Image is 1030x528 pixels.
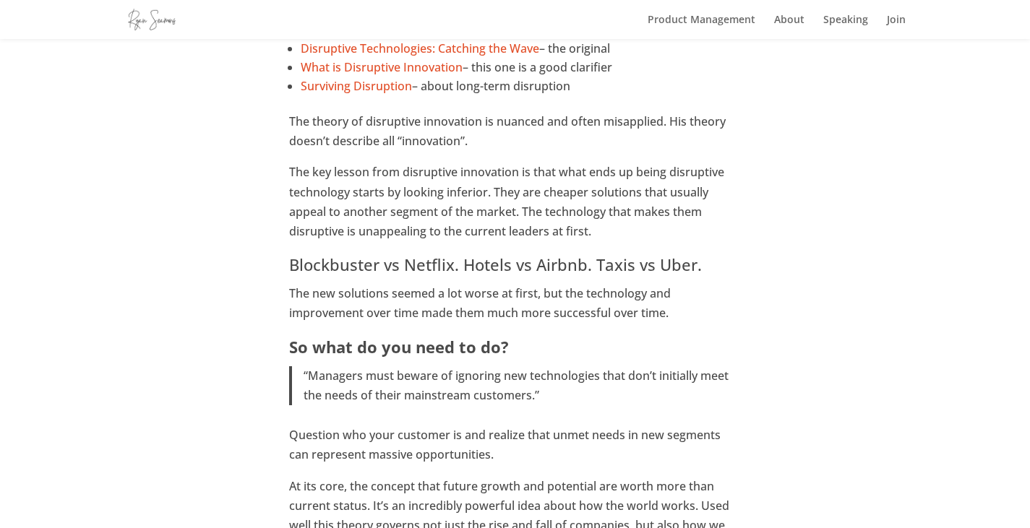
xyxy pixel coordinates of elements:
p: The new solutions seemed a lot worse at first, but the technology and improvement over time made ... [289,284,740,334]
a: Join [887,14,906,39]
p: The theory of disruptive innovation is nuanced and often misapplied. His theory doesn’t describe ... [289,112,740,163]
a: Speaking [823,14,868,39]
a: What is Disruptive Innovation [301,59,463,75]
a: About [774,14,804,39]
img: ryanseamons.com [128,9,176,30]
li: – about long-term disruption [301,77,740,95]
li: – the original [301,39,740,58]
p: The key lesson from disruptive innovation is that what ends up being disruptive technology starts... [289,163,740,253]
p: “Managers must beware of ignoring new technologies that don’t initially meet the needs of their m... [304,366,740,405]
p: Question who your customer is and realize that unmet needs in new segments can represent massive ... [289,425,740,476]
h3: Blockbuster vs Netflix. Hotels vs Airbnb. Taxis vs Uber. [289,253,740,284]
a: Disruptive Technologies: Catching the Wave [301,40,539,56]
li: – this one is a good clarifier [301,58,740,77]
strong: So what do you need to do? [289,336,509,358]
a: Surviving Disruption [301,78,412,94]
a: Product Management [648,14,755,39]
